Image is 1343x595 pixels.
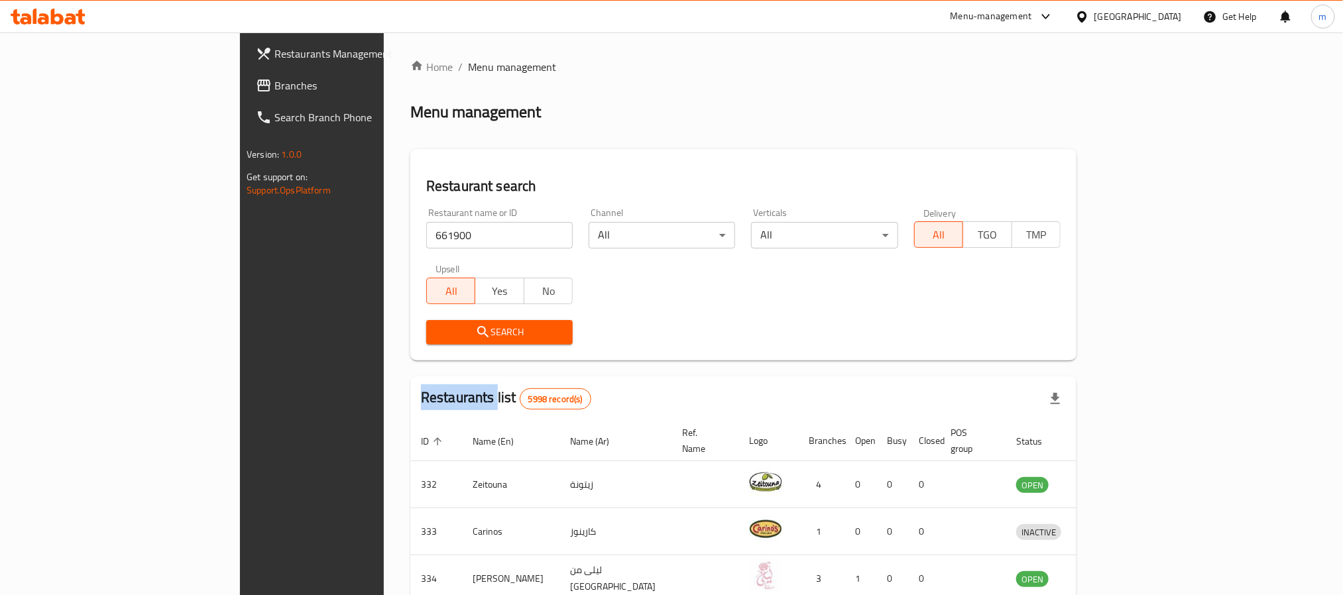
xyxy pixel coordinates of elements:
span: 1.0.0 [281,146,302,163]
a: Search Branch Phone [245,101,464,133]
span: Status [1016,433,1059,449]
span: Search Branch Phone [274,109,453,125]
button: All [914,221,963,248]
button: Yes [475,278,524,304]
span: Menu management [468,59,556,75]
a: Restaurants Management [245,38,464,70]
span: INACTIVE [1016,525,1061,540]
button: Search [426,320,573,345]
div: All [589,222,735,248]
div: OPEN [1016,477,1049,493]
th: Closed [908,421,940,461]
td: 1 [798,508,845,555]
td: 0 [845,508,876,555]
td: 0 [908,508,940,555]
span: Name (Ar) [570,433,626,449]
h2: Menu management [410,101,541,123]
button: No [524,278,573,304]
span: TMP [1018,225,1055,244]
div: All [751,222,898,248]
span: Search [437,324,562,341]
div: Total records count [520,388,591,409]
span: m [1319,9,1327,24]
div: [GEOGRAPHIC_DATA] [1094,9,1182,24]
div: Export file [1039,383,1071,415]
th: Logo [738,421,798,461]
img: Zeitouna [749,465,782,498]
th: Busy [876,421,908,461]
span: Restaurants Management [274,46,453,62]
span: OPEN [1016,478,1049,493]
span: 5998 record(s) [520,393,591,406]
span: OPEN [1016,572,1049,587]
td: 0 [876,461,908,508]
div: Menu-management [951,9,1032,25]
td: Zeitouna [462,461,559,508]
span: ID [421,433,446,449]
span: Name (En) [473,433,531,449]
img: Carinos [749,512,782,545]
label: Upsell [436,264,460,274]
span: Version: [247,146,279,163]
span: No [530,282,567,301]
span: POS group [951,425,990,457]
button: TMP [1012,221,1061,248]
input: Search for restaurant name or ID.. [426,222,573,248]
span: Ref. Name [682,425,723,457]
nav: breadcrumb [410,59,1077,75]
span: All [432,282,470,301]
button: TGO [963,221,1012,248]
td: كارينوز [559,508,671,555]
span: Yes [481,282,518,301]
a: Branches [245,70,464,101]
span: Get support on: [247,168,308,186]
h2: Restaurant search [426,176,1061,196]
td: 4 [798,461,845,508]
td: 0 [876,508,908,555]
h2: Restaurants list [421,388,591,409]
th: Branches [798,421,845,461]
td: 0 [908,461,940,508]
span: Branches [274,78,453,93]
span: All [920,225,958,244]
a: Support.OpsPlatform [247,182,331,199]
th: Open [845,421,876,461]
button: All [426,278,475,304]
td: 0 [845,461,876,508]
td: Carinos [462,508,559,555]
span: TGO [968,225,1006,244]
div: OPEN [1016,571,1049,587]
td: زيتونة [559,461,671,508]
label: Delivery [923,208,957,217]
img: Leila Min Lebnan [749,559,782,592]
div: INACTIVE [1016,524,1061,540]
